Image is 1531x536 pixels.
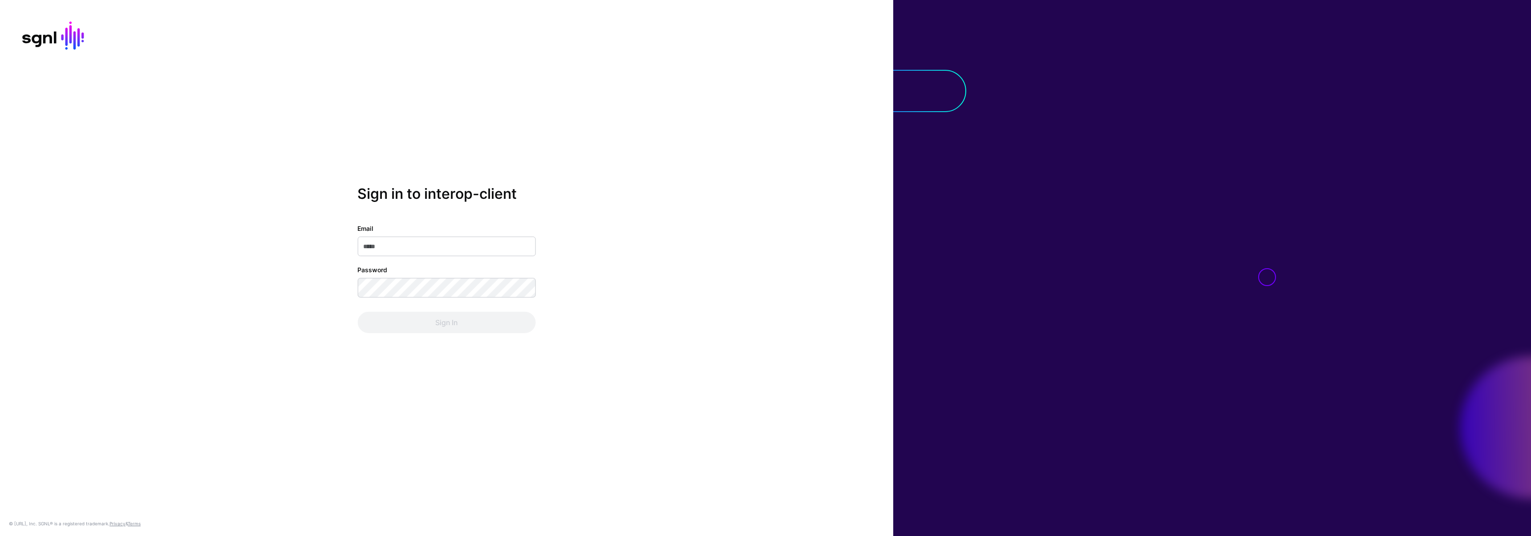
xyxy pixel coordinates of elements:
[109,521,126,526] a: Privacy
[128,521,141,526] a: Terms
[9,520,141,527] div: © [URL], Inc. SGNL® is a registered trademark. &
[357,224,373,233] label: Email
[357,185,535,202] h2: Sign in to interop-client
[357,265,387,274] label: Password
